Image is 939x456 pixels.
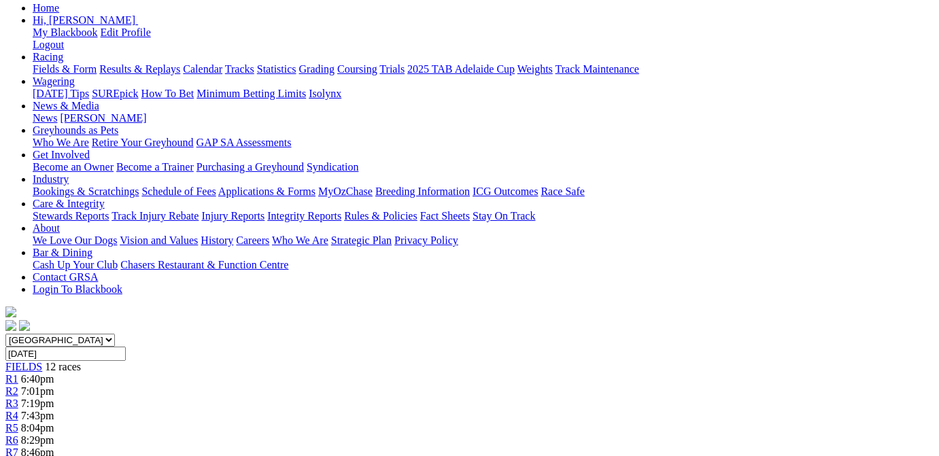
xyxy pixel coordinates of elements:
a: Industry [33,173,69,185]
a: Schedule of Fees [141,186,216,197]
a: ICG Outcomes [473,186,538,197]
a: Purchasing a Greyhound [197,161,304,173]
a: Cash Up Your Club [33,259,118,270]
a: Who We Are [33,137,89,148]
a: Care & Integrity [33,198,105,209]
a: R3 [5,398,18,409]
a: Tracks [225,63,254,75]
img: facebook.svg [5,320,16,331]
a: Breeding Information [375,186,470,197]
a: Vision and Values [120,234,198,246]
a: SUREpick [92,88,138,99]
a: Who We Are [272,234,328,246]
a: Syndication [307,161,358,173]
a: How To Bet [141,88,194,99]
a: Weights [517,63,553,75]
a: Home [33,2,59,14]
a: Calendar [183,63,222,75]
span: 6:40pm [21,373,54,385]
a: Retire Your Greyhound [92,137,194,148]
a: Grading [299,63,335,75]
span: 7:01pm [21,385,54,397]
a: Track Maintenance [556,63,639,75]
a: Greyhounds as Pets [33,124,118,136]
a: Get Involved [33,149,90,160]
a: 2025 TAB Adelaide Cup [407,63,515,75]
a: Track Injury Rebate [112,210,199,222]
a: History [201,234,233,246]
span: 8:04pm [21,422,54,434]
span: 7:19pm [21,398,54,409]
input: Select date [5,347,126,361]
div: About [33,234,934,247]
a: [PERSON_NAME] [60,112,146,124]
a: My Blackbook [33,27,98,38]
div: Get Involved [33,161,934,173]
div: Greyhounds as Pets [33,137,934,149]
a: Results & Replays [99,63,180,75]
a: Coursing [337,63,377,75]
a: MyOzChase [318,186,373,197]
a: Stewards Reports [33,210,109,222]
a: Bookings & Scratchings [33,186,139,197]
a: Stay On Track [473,210,535,222]
a: Contact GRSA [33,271,98,283]
a: FIELDS [5,361,42,372]
a: Privacy Policy [394,234,458,246]
div: Care & Integrity [33,210,934,222]
a: Injury Reports [201,210,264,222]
a: Hi, [PERSON_NAME] [33,14,138,26]
a: [DATE] Tips [33,88,89,99]
a: Applications & Forms [218,186,315,197]
span: 7:43pm [21,410,54,421]
a: Integrity Reports [267,210,341,222]
span: 12 races [45,361,81,372]
a: Strategic Plan [331,234,392,246]
a: Wagering [33,75,75,87]
a: Bar & Dining [33,247,92,258]
a: About [33,222,60,234]
a: R6 [5,434,18,446]
a: Login To Blackbook [33,283,122,295]
a: We Love Our Dogs [33,234,117,246]
div: Industry [33,186,934,198]
a: Logout [33,39,64,50]
a: Chasers Restaurant & Function Centre [120,259,288,270]
a: News [33,112,57,124]
a: Isolynx [309,88,341,99]
div: Hi, [PERSON_NAME] [33,27,934,51]
a: Trials [379,63,405,75]
a: Become an Owner [33,161,114,173]
a: R5 [5,422,18,434]
a: R2 [5,385,18,397]
a: Racing [33,51,63,63]
span: 8:29pm [21,434,54,446]
a: Edit Profile [101,27,151,38]
div: Wagering [33,88,934,100]
a: Become a Trainer [116,161,194,173]
a: R4 [5,410,18,421]
div: Bar & Dining [33,259,934,271]
span: Hi, [PERSON_NAME] [33,14,135,26]
a: Fields & Form [33,63,97,75]
div: News & Media [33,112,934,124]
a: Race Safe [541,186,584,197]
a: Careers [236,234,269,246]
img: logo-grsa-white.png [5,306,16,317]
img: twitter.svg [19,320,30,331]
a: R1 [5,373,18,385]
a: Rules & Policies [344,210,417,222]
a: News & Media [33,100,99,111]
a: Minimum Betting Limits [197,88,306,99]
a: Statistics [257,63,296,75]
a: GAP SA Assessments [197,137,292,148]
a: Fact Sheets [420,210,470,222]
div: Racing [33,63,934,75]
